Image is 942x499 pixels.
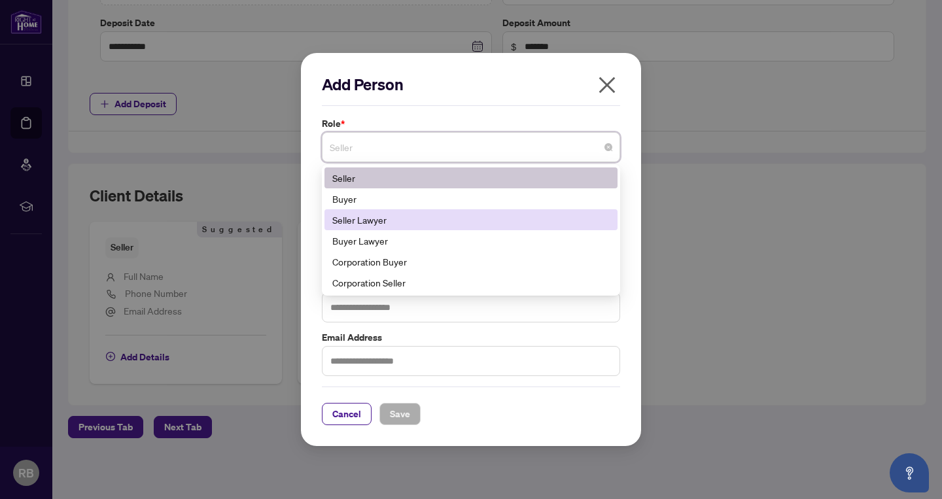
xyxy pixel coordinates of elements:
[324,251,618,272] div: Corporation Buyer
[322,403,372,425] button: Cancel
[324,272,618,293] div: Corporation Seller
[332,254,610,269] div: Corporation Buyer
[332,275,610,290] div: Corporation Seller
[890,453,929,492] button: Open asap
[330,135,612,160] span: Seller
[332,192,610,206] div: Buyer
[324,230,618,251] div: Buyer Lawyer
[379,403,421,425] button: Save
[324,209,618,230] div: Seller Lawyer
[322,116,620,131] label: Role
[332,404,361,424] span: Cancel
[322,74,620,95] h2: Add Person
[324,167,618,188] div: Seller
[322,330,620,345] label: Email Address
[324,188,618,209] div: Buyer
[604,143,612,151] span: close-circle
[332,233,610,248] div: Buyer Lawyer
[332,213,610,227] div: Seller Lawyer
[597,75,618,95] span: close
[332,171,610,185] div: Seller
